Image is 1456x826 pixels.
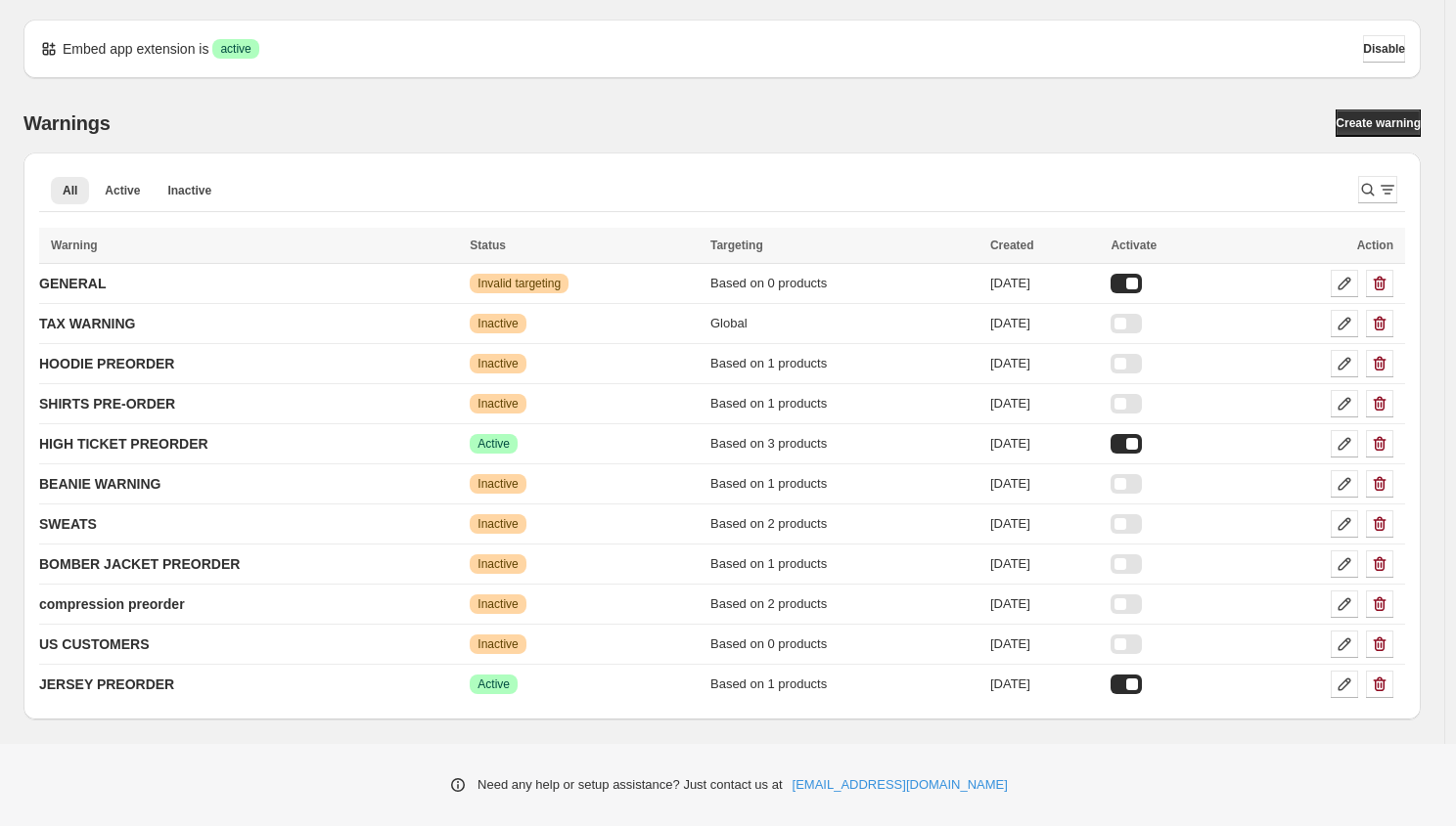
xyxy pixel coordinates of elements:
[220,41,250,57] span: active
[1363,41,1405,57] span: Disable
[105,183,140,198] span: Active
[710,239,763,252] span: Targeting
[39,388,175,419] a: SHIRTS PRE-ORDER
[39,354,174,373] p: HOODIE PREORDER
[710,314,978,333] div: Global
[1111,239,1157,252] span: Activate
[478,476,518,492] span: Inactive
[1363,35,1405,63] button: Disable
[990,354,1100,373] div: [DATE]
[39,594,185,614] p: compression preorder
[990,394,1100,413] div: [DATE]
[478,356,518,371] span: Inactive
[1358,176,1397,203] button: Search and filter results
[990,474,1100,494] div: [DATE]
[478,316,518,331] span: Inactive
[39,268,106,299] a: GENERAL
[39,308,136,339] a: TAX WARNING
[39,394,175,413] p: SHIRTS PRE-ORDER
[710,274,978,293] div: Based on 0 products
[39,514,97,534] p: SWEATS
[39,508,97,540] a: SWEATS
[39,548,240,580] a: BOMBER JACKET PREORDER
[478,516,518,532] span: Inactive
[63,39,208,59] p: Embed app extension is
[793,775,1008,795] a: [EMAIL_ADDRESS][DOMAIN_NAME]
[710,634,978,654] div: Based on 0 products
[478,396,518,412] span: Inactive
[39,468,160,500] a: BEANIE WARNING
[39,674,174,694] p: JERSEY PREORDER
[990,634,1100,654] div: [DATE]
[990,514,1100,534] div: [DATE]
[1336,115,1421,131] span: Create warning
[710,354,978,373] div: Based on 1 products
[710,474,978,494] div: Based on 1 products
[990,674,1100,694] div: [DATE]
[39,274,106,293] p: GENERAL
[710,394,978,413] div: Based on 1 products
[39,669,174,700] a: JERSEY PREORDER
[478,436,510,452] span: Active
[710,514,978,534] div: Based on 2 products
[478,276,561,291] span: Invalid targeting
[990,554,1100,574] div: [DATE]
[39,314,136,333] p: TAX WARNING
[63,183,77,198] span: All
[167,183,211,198] span: Inactive
[478,596,518,612] span: Inactive
[39,634,150,654] p: US CUSTOMERS
[710,674,978,694] div: Based on 1 products
[39,428,208,459] a: HIGH TICKET PREORDER
[710,594,978,614] div: Based on 2 products
[990,594,1100,614] div: [DATE]
[478,636,518,652] span: Inactive
[51,239,98,252] span: Warning
[990,274,1100,293] div: [DATE]
[1336,109,1421,137] a: Create warning
[39,554,240,574] p: BOMBER JACKET PREORDER
[39,434,208,454] p: HIGH TICKET PREORDER
[710,554,978,574] div: Based on 1 products
[470,239,506,252] span: Status
[990,239,1034,252] span: Created
[990,434,1100,454] div: [DATE]
[39,474,160,494] p: BEANIE WARNING
[710,434,978,454] div: Based on 3 products
[990,314,1100,333] div: [DATE]
[478,676,510,692] span: Active
[478,556,518,572] span: Inactive
[23,111,111,135] h2: Warnings
[1357,239,1393,252] span: Action
[39,629,150,660] a: US CUSTOMERS
[39,588,185,620] a: compression preorder
[39,348,174,379] a: HOODIE PREORDER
